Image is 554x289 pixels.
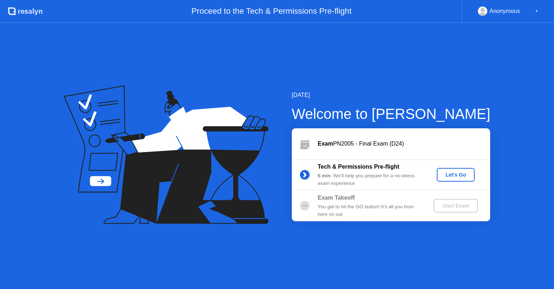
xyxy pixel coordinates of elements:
[292,103,491,125] div: Welcome to [PERSON_NAME]
[436,203,475,209] div: Start Exam
[318,172,422,187] div: : We’ll help you prepare for a no-stress exam experience
[434,199,478,213] button: Start Exam
[318,141,333,147] b: Exam
[292,91,491,99] div: [DATE]
[440,172,472,178] div: Let's Go
[535,6,538,16] div: ▼
[318,173,331,178] b: 5 min
[318,195,355,201] b: Exam Takeoff
[318,164,399,170] b: Tech & Permissions Pre-flight
[437,168,475,182] button: Let's Go
[318,139,490,148] div: PN2005 - Final Exam (D24)
[318,203,422,218] div: You get to hit the GO button! It’s all you from here on out
[489,6,520,16] div: Anonymous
